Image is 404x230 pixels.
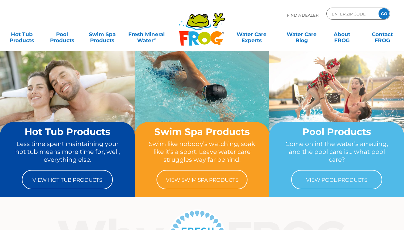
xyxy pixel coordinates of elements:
input: Zip Code Form [331,9,372,18]
p: Come on in! The water’s amazing, and the pool care is… what pool care? [281,140,392,164]
p: Less time spent maintaining your hot tub means more time for, well, everything else. [12,140,123,164]
input: GO [379,8,389,19]
a: ContactFROG [367,28,398,40]
a: PoolProducts [46,28,78,40]
h2: Swim Spa Products [146,127,258,137]
a: AboutFROG [326,28,358,40]
img: home-banner-swim-spa-short [135,51,269,151]
a: Swim SpaProducts [87,28,118,40]
h2: Hot Tub Products [12,127,123,137]
a: View Pool Products [291,170,382,189]
sup: ∞ [153,37,156,41]
img: home-banner-pool-short [269,51,404,151]
p: Swim like nobody’s watching, soak like it’s a sport. Leave water care struggles way far behind. [146,140,258,164]
a: View Hot Tub Products [22,170,113,189]
a: Water CareBlog [286,28,317,40]
a: Hot TubProducts [6,28,37,40]
p: Find A Dealer [287,8,318,23]
a: Fresh MineralWater∞ [127,28,166,40]
a: View Swim Spa Products [157,170,247,189]
h2: Pool Products [281,127,392,137]
a: Water CareExperts [226,28,277,40]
